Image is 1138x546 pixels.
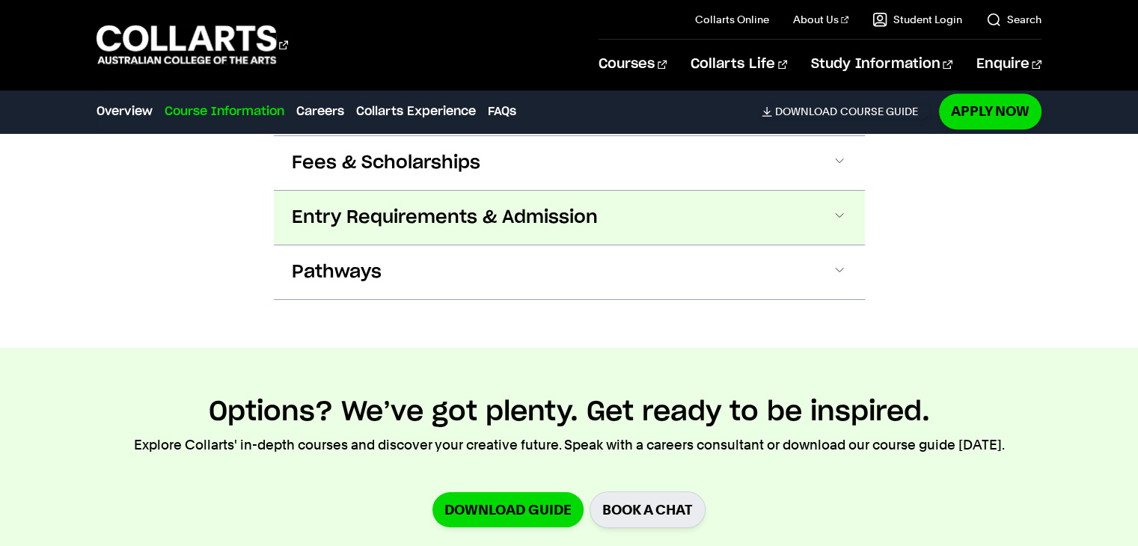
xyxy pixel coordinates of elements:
a: Collarts Life [691,40,787,89]
span: Entry Requirements & Admission [292,206,598,230]
a: Search [986,12,1041,27]
a: Study Information [811,40,952,89]
a: Overview [97,102,153,120]
a: Course Information [165,102,284,120]
a: Collarts Experience [356,102,476,120]
a: Courses [599,40,667,89]
button: Entry Requirements & Admission [274,191,865,245]
span: Download [775,105,837,118]
a: About Us [793,12,848,27]
a: Download Guide [432,492,584,527]
a: FAQs [488,102,516,120]
button: Fees & Scholarships [274,136,865,190]
a: DownloadCourse Guide [762,105,930,118]
a: Collarts Online [695,12,769,27]
span: Pathways [292,260,382,284]
h2: Options? We’ve got plenty. Get ready to be inspired. [209,396,930,429]
a: Enquire [976,40,1041,89]
span: Fees & Scholarships [292,151,480,175]
a: Student Login [872,12,962,27]
div: Go to homepage [97,23,288,66]
a: Apply Now [939,93,1041,129]
a: BOOK A CHAT [590,491,706,528]
button: Pathways [274,245,865,299]
a: Careers [296,102,344,120]
p: Explore Collarts' in-depth courses and discover your creative future. Speak with a careers consul... [134,435,1005,455]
